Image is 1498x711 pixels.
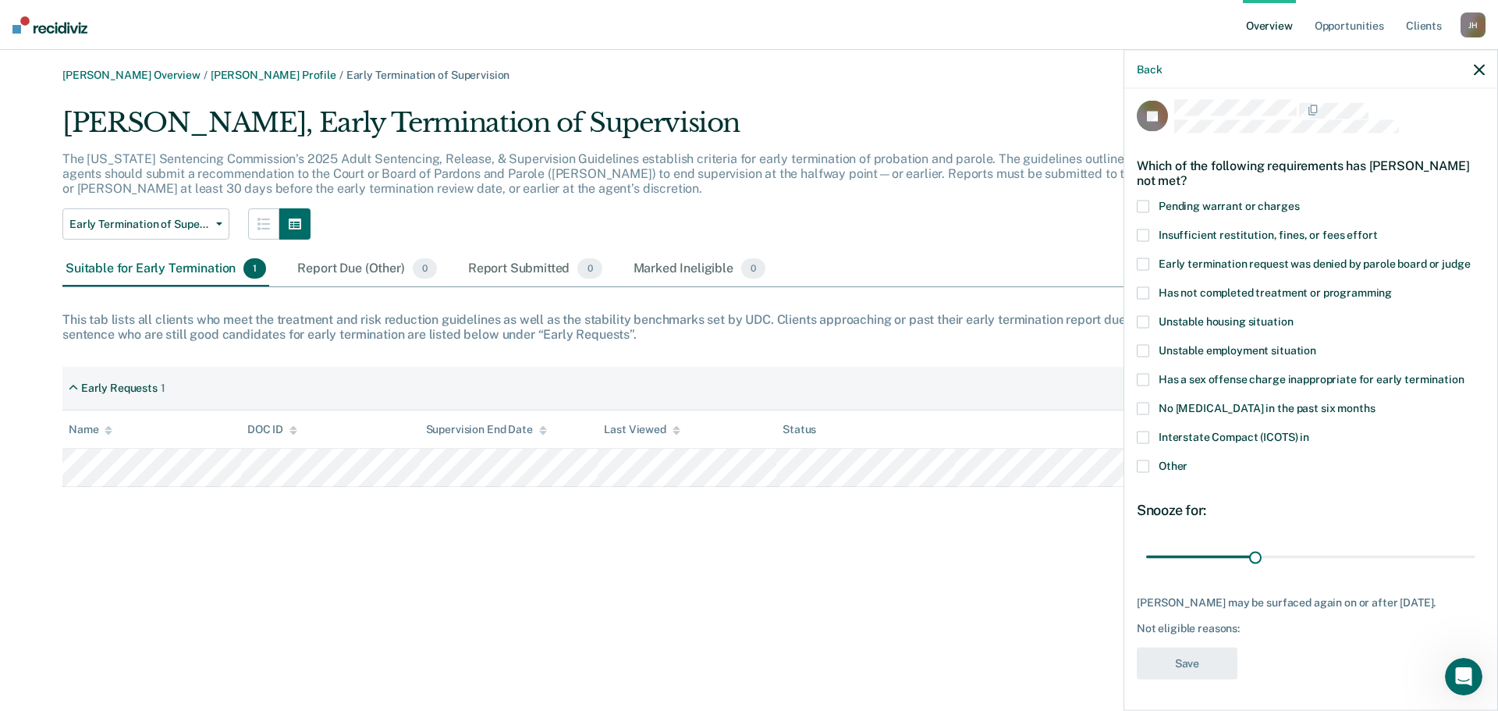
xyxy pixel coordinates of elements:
span: Has a sex offense charge inappropriate for early termination [1159,372,1464,385]
span: Insufficient restitution, fines, or fees effort [1159,228,1377,240]
div: [PERSON_NAME], Early Termination of Supervision [62,107,1186,151]
span: Pending warrant or charges [1159,199,1299,212]
p: The [US_STATE] Sentencing Commission’s 2025 Adult Sentencing, Release, & Supervision Guidelines e... [62,151,1173,196]
div: Last Viewed [604,423,680,436]
img: Recidiviz [12,16,87,34]
div: Early Requests [81,382,158,395]
div: 1 [161,382,165,395]
span: Unstable employment situation [1159,343,1316,356]
span: Early Termination of Supervision [69,218,210,231]
span: 0 [741,258,765,279]
a: [PERSON_NAME] Overview [62,69,201,81]
button: Save [1137,647,1237,679]
span: / [201,69,211,81]
div: Not eligible reasons: [1137,622,1485,635]
span: Early termination request was denied by parole board or judge [1159,257,1470,269]
button: Back [1137,62,1162,76]
div: [PERSON_NAME] may be surfaced again on or after [DATE]. [1137,595,1485,609]
span: Other [1159,459,1187,471]
div: Which of the following requirements has [PERSON_NAME] not met? [1137,145,1485,200]
div: Status [783,423,816,436]
span: Unstable housing situation [1159,315,1293,327]
div: Snooze for: [1137,501,1485,518]
div: J H [1461,12,1486,37]
span: Has not completed treatment or programming [1159,286,1392,298]
div: Supervision End Date [426,423,547,436]
span: / [336,69,346,81]
span: Interstate Compact (ICOTS) in [1159,430,1309,443]
div: This tab lists all clients who meet the treatment and risk reduction guidelines as well as the st... [62,312,1436,342]
div: Report Submitted [465,252,605,286]
span: 1 [243,258,266,279]
div: Name [69,423,112,436]
div: DOC ID [247,423,297,436]
iframe: Intercom live chat [1445,658,1482,695]
a: [PERSON_NAME] Profile [211,69,336,81]
span: No [MEDICAL_DATA] in the past six months [1159,401,1375,414]
span: 0 [577,258,602,279]
div: Report Due (Other) [294,252,439,286]
span: 0 [413,258,437,279]
span: Early Termination of Supervision [346,69,510,81]
div: Suitable for Early Termination [62,252,269,286]
div: Marked Ineligible [630,252,769,286]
